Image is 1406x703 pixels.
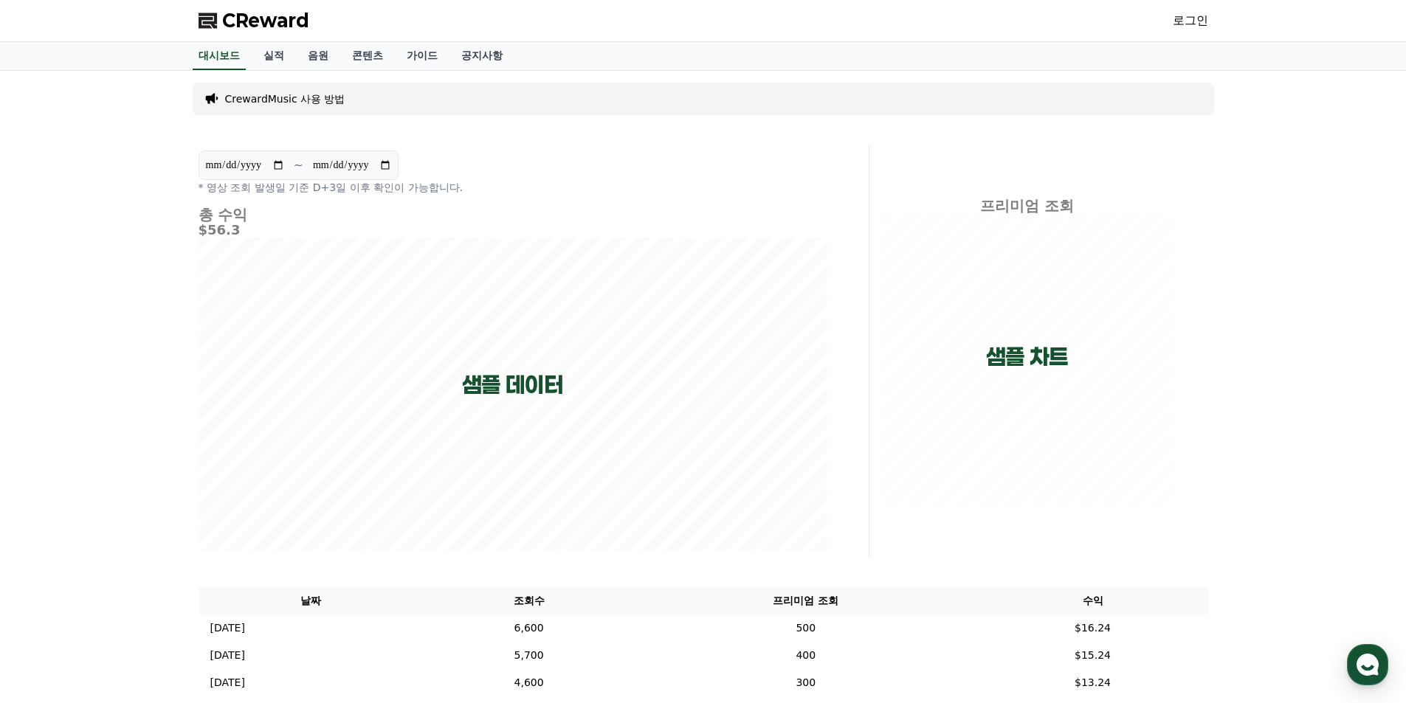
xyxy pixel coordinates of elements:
[634,614,977,642] td: 500
[199,207,827,223] h4: 총 수익
[210,648,245,663] p: [DATE]
[634,642,977,669] td: 400
[210,675,245,690] p: [DATE]
[978,614,1208,642] td: $16.24
[881,198,1173,214] h4: 프리미엄 조회
[135,491,153,502] span: 대화
[294,156,303,174] p: ~
[978,587,1208,614] th: 수익
[634,669,977,696] td: 300
[978,642,1208,669] td: $15.24
[395,42,449,70] a: 가이드
[1173,12,1208,30] a: 로그인
[210,620,245,636] p: [DATE]
[225,91,345,106] a: CrewardMusic 사용 방법
[46,490,55,502] span: 홈
[4,468,97,505] a: 홈
[424,614,634,642] td: 6,600
[978,669,1208,696] td: $13.24
[190,468,283,505] a: 설정
[449,42,514,70] a: 공지사항
[222,9,309,32] span: CReward
[199,9,309,32] a: CReward
[193,42,246,70] a: 대시보드
[296,42,340,70] a: 음원
[228,490,246,502] span: 설정
[199,587,424,614] th: 날짜
[424,642,634,669] td: 5,700
[986,344,1068,370] p: 샘플 차트
[634,587,977,614] th: 프리미엄 조회
[424,587,634,614] th: 조회수
[97,468,190,505] a: 대화
[199,180,827,195] p: * 영상 조회 발생일 기준 D+3일 이후 확인이 가능합니다.
[340,42,395,70] a: 콘텐츠
[252,42,296,70] a: 실적
[199,223,827,238] h5: $56.3
[424,669,634,696] td: 4,600
[462,372,563,398] p: 샘플 데이터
